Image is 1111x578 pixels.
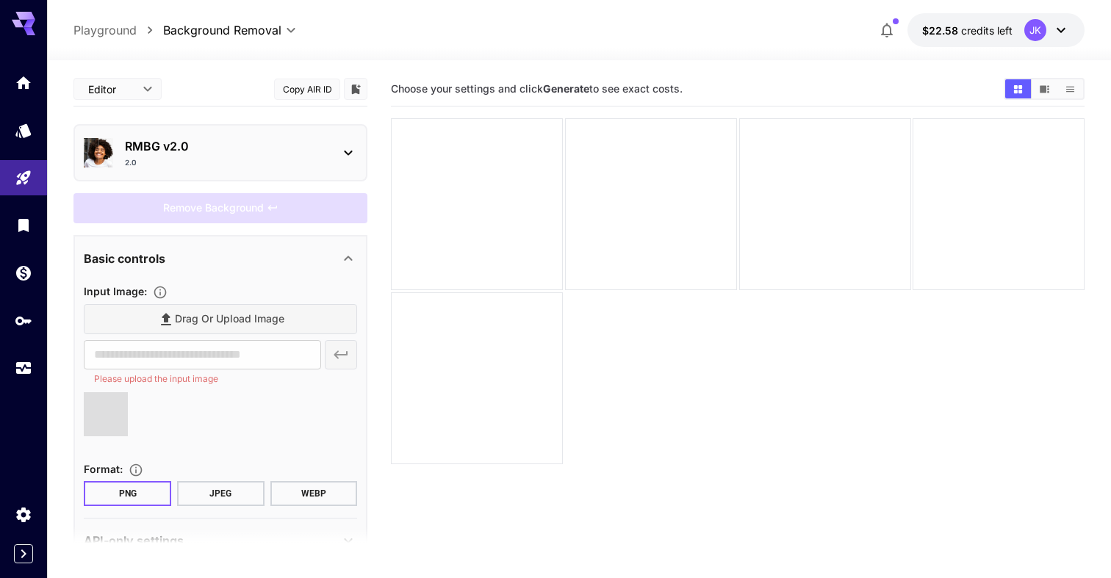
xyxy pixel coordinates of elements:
div: Usage [15,359,32,377]
span: Choose your settings and click to see exact costs. [391,82,683,95]
button: JPEG [177,481,265,506]
p: Please upload the input image [94,372,311,386]
span: Editor [88,82,134,97]
div: Home [15,73,32,92]
button: Specifies the input image to be processed. [147,285,173,300]
a: Playground [73,21,137,39]
div: API-only settings [84,523,357,558]
div: Library [15,216,32,234]
p: 2.0 [125,157,137,168]
button: Expand sidebar [14,544,33,563]
div: API Keys [15,311,32,330]
button: WEBP [270,481,358,506]
p: RMBG v2.0 [125,137,328,155]
button: Show media in list view [1057,79,1083,98]
button: Copy AIR ID [274,79,340,100]
button: $22.58479JK [907,13,1085,47]
div: Show media in grid viewShow media in video viewShow media in list view [1004,78,1085,100]
span: Background Removal [163,21,281,39]
div: RMBG v2.02.0 [84,131,357,174]
p: Basic controls [84,250,165,267]
button: Show media in video view [1032,79,1057,98]
div: Models [15,121,32,140]
div: Basic controls [84,241,357,276]
span: Format : [84,463,123,475]
nav: breadcrumb [73,21,163,39]
div: JK [1024,19,1046,41]
button: Choose the file format for the output image. [123,463,149,477]
b: Generate [543,82,589,95]
div: Wallet [15,264,32,282]
button: Add to library [349,80,362,98]
button: PNG [84,481,171,506]
button: Show media in grid view [1005,79,1031,98]
div: Playground [15,164,32,182]
div: $22.58479 [922,23,1013,38]
span: credits left [961,24,1013,37]
span: Input Image : [84,285,147,297]
span: $22.58 [922,24,961,37]
div: Settings [15,505,32,524]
